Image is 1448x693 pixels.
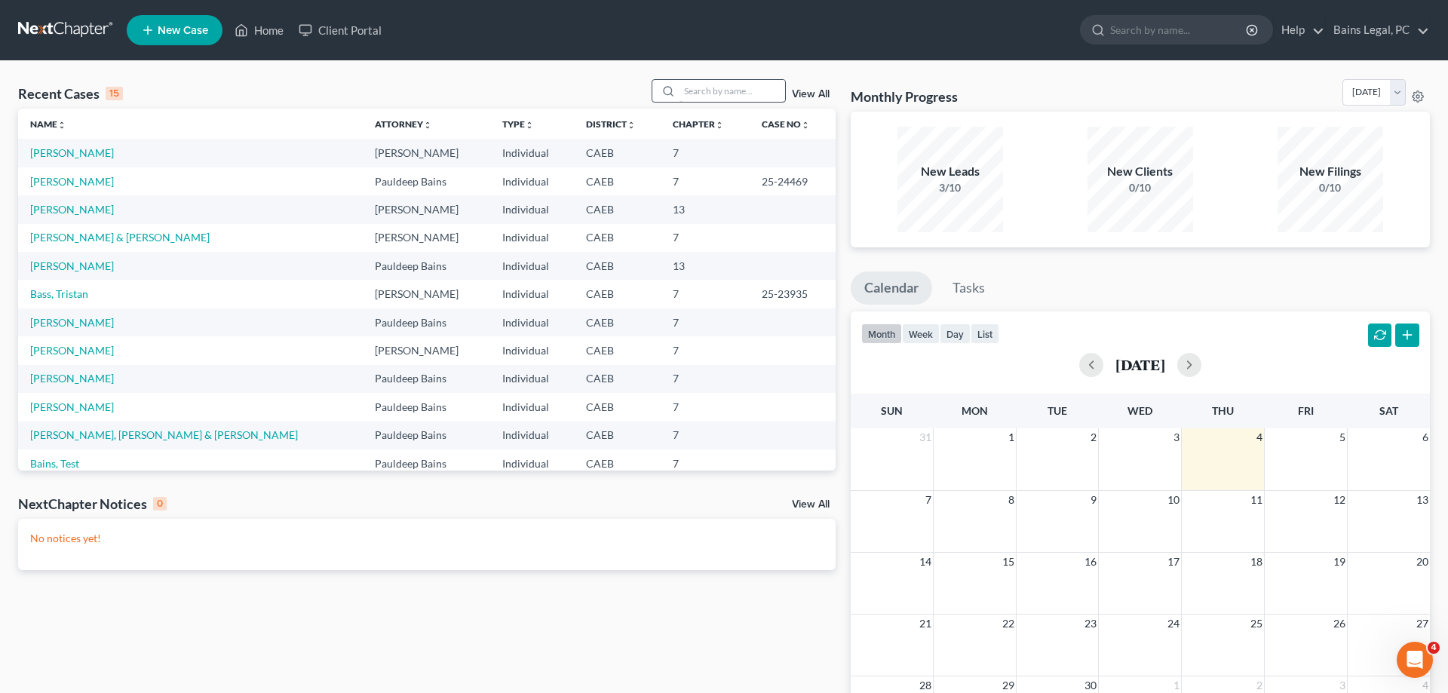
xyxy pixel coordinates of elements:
td: 13 [661,195,750,223]
td: 7 [661,449,750,477]
span: 13 [1415,491,1430,509]
div: New Leads [897,163,1003,180]
td: 7 [661,422,750,449]
td: CAEB [574,139,661,167]
td: [PERSON_NAME] [363,336,490,364]
span: 31 [918,428,933,446]
td: [PERSON_NAME] [363,139,490,167]
span: 16 [1083,553,1098,571]
span: 10 [1166,491,1181,509]
i: unfold_more [801,121,810,130]
span: 19 [1332,553,1347,571]
td: CAEB [574,224,661,252]
td: Individual [490,195,574,223]
span: 14 [918,553,933,571]
td: Pauldeep Bains [363,167,490,195]
td: 7 [661,139,750,167]
span: Mon [962,404,988,417]
a: Help [1274,17,1324,44]
td: Pauldeep Bains [363,308,490,336]
td: [PERSON_NAME] [363,280,490,308]
td: Individual [490,280,574,308]
span: 4 [1428,642,1440,654]
td: 25-24469 [750,167,835,195]
span: 2 [1089,428,1098,446]
td: Individual [490,336,574,364]
i: unfold_more [525,121,534,130]
td: [PERSON_NAME] [363,195,490,223]
span: 8 [1007,491,1016,509]
span: 1 [1007,428,1016,446]
td: Individual [490,139,574,167]
button: list [971,324,999,344]
div: New Filings [1278,163,1383,180]
i: unfold_more [715,121,724,130]
a: [PERSON_NAME] [30,316,114,329]
td: CAEB [574,365,661,393]
div: 0/10 [1278,180,1383,195]
span: Wed [1127,404,1152,417]
a: Bains, Test [30,457,79,470]
span: 6 [1421,428,1430,446]
h3: Monthly Progress [851,87,958,106]
a: Chapterunfold_more [673,118,724,130]
div: 0/10 [1088,180,1193,195]
a: Bains Legal, PC [1326,17,1429,44]
span: Tue [1048,404,1067,417]
span: 23 [1083,615,1098,633]
td: [PERSON_NAME] [363,224,490,252]
span: 17 [1166,553,1181,571]
div: 15 [106,87,123,100]
td: Pauldeep Bains [363,393,490,421]
td: 7 [661,393,750,421]
a: [PERSON_NAME] [30,344,114,357]
input: Search by name... [1110,16,1248,44]
span: 15 [1001,553,1016,571]
a: [PERSON_NAME] [30,203,114,216]
span: 4 [1255,428,1264,446]
td: Pauldeep Bains [363,422,490,449]
span: Sat [1379,404,1398,417]
a: Districtunfold_more [586,118,636,130]
a: Tasks [939,271,999,305]
td: CAEB [574,252,661,280]
a: [PERSON_NAME], [PERSON_NAME] & [PERSON_NAME] [30,428,298,441]
td: 7 [661,280,750,308]
a: Home [227,17,291,44]
td: Individual [490,422,574,449]
iframe: Intercom live chat [1397,642,1433,678]
a: [PERSON_NAME] [30,175,114,188]
span: Fri [1298,404,1314,417]
button: week [902,324,940,344]
button: day [940,324,971,344]
td: 13 [661,252,750,280]
td: CAEB [574,308,661,336]
div: New Clients [1088,163,1193,180]
td: 7 [661,308,750,336]
td: CAEB [574,393,661,421]
td: CAEB [574,167,661,195]
a: Case Nounfold_more [762,118,810,130]
td: Individual [490,393,574,421]
span: Sun [881,404,903,417]
span: 26 [1332,615,1347,633]
td: Individual [490,308,574,336]
a: [PERSON_NAME] [30,400,114,413]
a: Client Portal [291,17,389,44]
td: 7 [661,224,750,252]
span: 12 [1332,491,1347,509]
span: 20 [1415,553,1430,571]
td: CAEB [574,336,661,364]
a: Attorneyunfold_more [375,118,432,130]
p: No notices yet! [30,531,824,546]
td: CAEB [574,449,661,477]
a: [PERSON_NAME] & [PERSON_NAME] [30,231,210,244]
td: CAEB [574,195,661,223]
span: 24 [1166,615,1181,633]
div: 3/10 [897,180,1003,195]
td: Individual [490,167,574,195]
td: Individual [490,365,574,393]
td: Individual [490,224,574,252]
div: NextChapter Notices [18,495,167,513]
i: unfold_more [57,121,66,130]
